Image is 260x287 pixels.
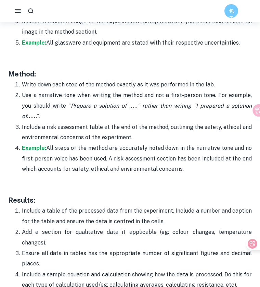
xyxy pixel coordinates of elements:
p: Include a risk assessment table at the end of the method, outlining the safety, ethical and envir... [22,122,252,143]
button: 包天 [224,4,238,18]
p: Add a section for qualitative data if applicable (eg: colour changes, temperature changes). [22,227,252,248]
p: Include a table of the processed data from the experiment. Include a number and caption for the t... [22,206,252,227]
p: All glassware and equipment are stated with their respective uncertainties. [22,38,252,48]
h6: 包天 [227,7,235,15]
a: Example: [22,39,46,46]
h3: Results: [8,195,252,205]
p: All steps of the method are accurately noted down in the narrative tone and no first-person voice... [22,143,252,174]
a: Example: [22,145,46,151]
i: Prepare a solution of ....." rather than writing "I prepared a solution of...... [22,103,252,119]
p: Use a narrative tone when writing the method and not a first-person tone. For example, you should... [22,90,252,121]
p: Ensure all data in tables has the appropriate number of significant figures and decimal places. [22,248,252,269]
p: Include a labelled image of the experimental setup (however you could also include an image in th... [22,16,252,37]
p: Write down each step of the method exactly as it was performed in the lab. [22,80,252,90]
h3: Method: [8,69,252,79]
